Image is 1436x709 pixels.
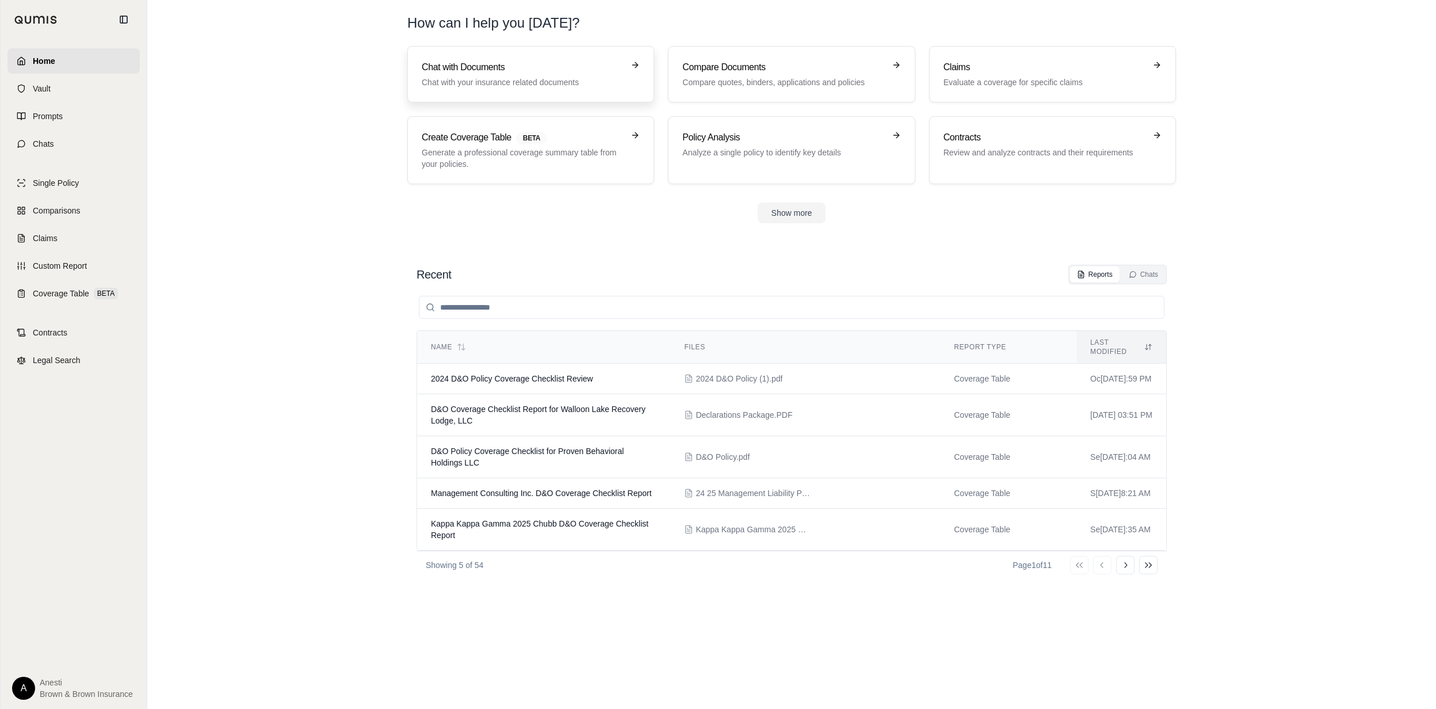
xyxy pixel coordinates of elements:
span: Kappa Kappa Gamma 2025 Chubb D&O Coverage Checklist Report [431,519,648,540]
a: Policy AnalysisAnalyze a single policy to identify key details [668,116,915,184]
button: Show more [758,203,826,223]
h3: Contracts [944,131,1145,144]
span: Single Policy [33,177,79,189]
span: Comparisons [33,205,80,216]
span: Prompts [33,110,63,122]
span: Chats [33,138,54,150]
a: Prompts [7,104,140,129]
h3: Compare Documents [682,60,884,74]
span: BETA [516,132,547,144]
h3: Claims [944,60,1145,74]
span: BETA [94,288,118,299]
p: Showing 5 of 54 [426,559,483,571]
span: D&O Policy.pdf [696,451,750,463]
p: Generate a professional coverage summary table from your policies. [422,147,624,170]
p: Chat with your insurance related documents [422,77,624,88]
div: Last modified [1090,338,1152,356]
span: Management Consulting Inc. D&O Coverage Checklist Report [431,489,652,498]
span: Anesti [40,677,133,688]
span: Claims [33,232,58,244]
p: Compare quotes, binders, applications and policies [682,77,884,88]
a: Chats [7,131,140,157]
a: Home [7,48,140,74]
span: Declarations Package.PDF [696,409,792,421]
span: Coverage Table [33,288,89,299]
a: Create Coverage TableBETAGenerate a professional coverage summary table from your policies. [407,116,654,184]
span: Kappa Kappa Gamma 2025 Chubb Financial Management Policy (1).pdf [696,524,811,535]
h2: Recent [417,266,451,283]
td: Coverage Table [940,509,1076,551]
span: Custom Report [33,260,87,272]
th: Files [670,331,940,364]
p: Analyze a single policy to identify key details [682,147,884,158]
p: Review and analyze contracts and their requirements [944,147,1145,158]
span: 2024 D&O Policy Coverage Checklist Review [431,374,593,383]
span: 24 25 Management Liability Package Policy.PDF [696,487,811,499]
td: Coverage Table [940,436,1076,478]
span: Brown & Brown Insurance [40,688,133,700]
td: Oc[DATE]:59 PM [1076,364,1166,394]
span: Vault [33,83,51,94]
a: Legal Search [7,348,140,373]
p: Evaluate a coverage for specific claims [944,77,1145,88]
a: Single Policy [7,170,140,196]
a: Comparisons [7,198,140,223]
a: Custom Report [7,253,140,279]
th: Report Type [940,331,1076,364]
td: Se[DATE]:35 AM [1076,509,1166,551]
div: A [12,677,35,700]
h3: Create Coverage Table [422,131,624,144]
a: ClaimsEvaluate a coverage for specific claims [929,46,1176,102]
a: Coverage TableBETA [7,281,140,306]
span: Contracts [33,327,67,338]
a: ContractsReview and analyze contracts and their requirements [929,116,1176,184]
span: D&O Policy Coverage Checklist for Proven Behavioral Holdings LLC [431,447,624,467]
h3: Policy Analysis [682,131,884,144]
td: Se[DATE]:04 AM [1076,436,1166,478]
span: 2024 D&O Policy (1).pdf [696,373,782,384]
span: D&O Coverage Checklist Report for Walloon Lake Recovery Lodge, LLC [431,405,646,425]
button: Reports [1070,266,1120,283]
a: Chat with DocumentsChat with your insurance related documents [407,46,654,102]
h1: How can I help you [DATE]? [407,14,580,32]
div: Page 1 of 11 [1013,559,1052,571]
td: Coverage Table [940,478,1076,509]
td: Coverage Table [940,394,1076,436]
button: Collapse sidebar [114,10,133,29]
a: Compare DocumentsCompare quotes, binders, applications and policies [668,46,915,102]
a: Vault [7,76,140,101]
span: Home [33,55,55,67]
h3: Chat with Documents [422,60,624,74]
td: Coverage Table [940,364,1076,394]
img: Qumis Logo [14,16,58,24]
a: Contracts [7,320,140,345]
a: Claims [7,226,140,251]
div: Name [431,342,656,352]
div: Chats [1129,270,1158,279]
button: Chats [1122,266,1165,283]
div: Reports [1077,270,1113,279]
span: Legal Search [33,354,81,366]
td: [DATE] 03:51 PM [1076,394,1166,436]
td: S[DATE]8:21 AM [1076,478,1166,509]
